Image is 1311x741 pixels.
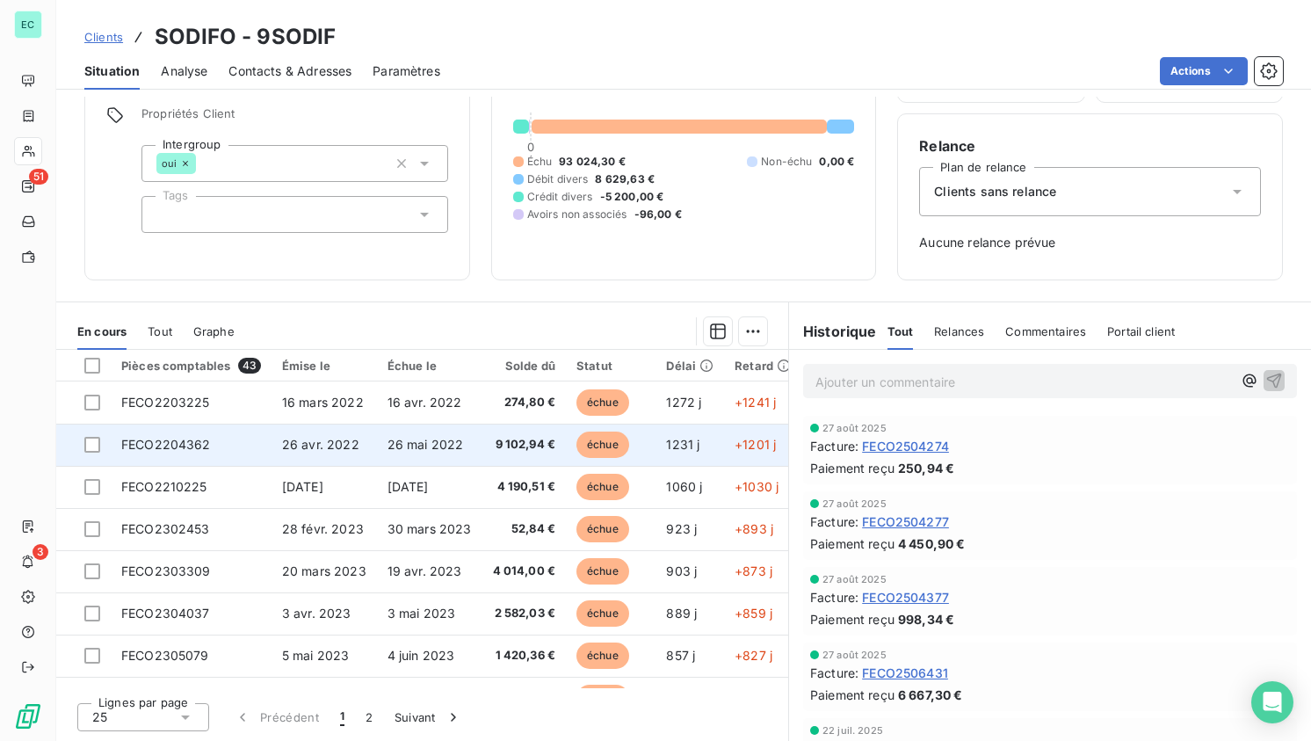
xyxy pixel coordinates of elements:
span: 9 102,94 € [493,436,556,454]
span: 4 190,51 € [493,478,556,496]
span: Paiement reçu [810,610,895,628]
button: 1 [330,699,355,736]
span: 26 mai 2022 [388,437,464,452]
span: FECO2506431 [862,664,948,682]
span: 4 juin 2023 [388,648,455,663]
span: 27 août 2025 [822,574,887,585]
span: +859 j [735,606,772,621]
span: Contacts & Adresses [228,62,351,80]
span: 27 août 2025 [822,423,887,433]
span: 923 j [666,521,697,536]
span: 30 mars 2023 [388,521,472,536]
span: [DATE] [388,479,429,494]
span: échue [576,643,629,669]
div: EC [14,11,42,39]
div: Pièces comptables [121,358,261,374]
input: Ajouter une valeur [196,156,210,171]
button: 2 [355,699,383,736]
h3: SODIFO - 9SODIF [155,21,336,53]
span: 889 j [666,606,697,621]
span: 1 420,36 € [493,647,556,665]
span: échue [576,432,629,458]
span: 5 mai 2023 [282,648,350,663]
span: Échu [527,154,553,170]
span: 27 août 2025 [822,498,887,509]
span: Avoirs non associés [527,207,627,222]
span: 4 014,00 € [493,563,556,580]
span: Paiement reçu [810,459,895,477]
span: +1201 j [735,437,776,452]
img: Logo LeanPay [14,702,42,730]
span: 16 avr. 2022 [388,395,462,410]
span: 903 j [666,563,697,578]
span: 2 582,03 € [493,605,556,622]
span: +827 j [735,648,772,663]
span: 19 avr. 2023 [388,563,462,578]
span: Analyse [161,62,207,80]
span: Facture : [810,437,858,455]
div: Solde dû [493,359,556,373]
input: Ajouter une valeur [156,207,170,222]
span: FECO2303309 [121,563,211,578]
span: échue [576,685,629,711]
span: 20 mars 2023 [282,563,366,578]
span: 1060 j [666,479,702,494]
span: FECO2203225 [121,395,210,410]
span: Aucune relance prévue [919,234,1261,251]
span: Tout [887,324,914,338]
span: 1 [340,708,344,726]
span: Paiement reçu [810,534,895,553]
div: Délai [666,359,713,373]
span: 27 août 2025 [822,650,887,660]
h6: Historique [789,321,877,342]
span: 857 j [666,648,695,663]
span: FECO2304037 [121,606,210,621]
span: 26 avr. 2022 [282,437,359,452]
span: 22 juil. 2025 [822,725,883,736]
span: +1241 j [735,395,776,410]
span: Facture : [810,664,858,682]
div: Open Intercom Messenger [1251,681,1293,723]
button: Précédent [223,699,330,736]
span: FECO2504377 [862,588,949,607]
span: Tout [148,324,172,338]
span: [DATE] [282,479,323,494]
button: Suivant [384,699,473,736]
span: Situation [84,62,140,80]
span: Clients [84,30,123,44]
h6: Relance [919,135,1261,156]
span: 6 667,30 € [898,686,963,704]
span: Paiement reçu [810,686,895,704]
a: Clients [84,28,123,46]
span: En cours [77,324,127,338]
span: FECO2204362 [121,437,211,452]
span: oui [162,158,177,169]
span: 0 [527,140,534,154]
span: 250,94 € [898,459,954,477]
span: 52,84 € [493,520,556,538]
span: 0,00 € [819,154,854,170]
div: Statut [576,359,645,373]
span: 28 févr. 2023 [282,521,364,536]
span: 1272 j [666,395,701,410]
span: échue [576,558,629,585]
span: Relances [934,324,984,338]
span: Non-échu [761,154,812,170]
span: Graphe [193,324,235,338]
span: FECO2210225 [121,479,207,494]
span: FECO2504277 [862,512,949,531]
div: Émise le [282,359,366,373]
span: +893 j [735,521,773,536]
span: Clients sans relance [934,183,1056,200]
span: Débit divers [527,171,589,187]
span: -5 200,00 € [600,189,664,205]
span: 43 [238,358,261,374]
span: +1030 j [735,479,779,494]
span: Facture : [810,588,858,607]
span: +873 j [735,563,772,578]
span: Propriétés Client [141,106,448,131]
span: 8 629,63 € [595,171,655,187]
span: -96,00 € [634,207,682,222]
span: 274,80 € [493,394,556,411]
span: 998,34 € [898,610,954,628]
